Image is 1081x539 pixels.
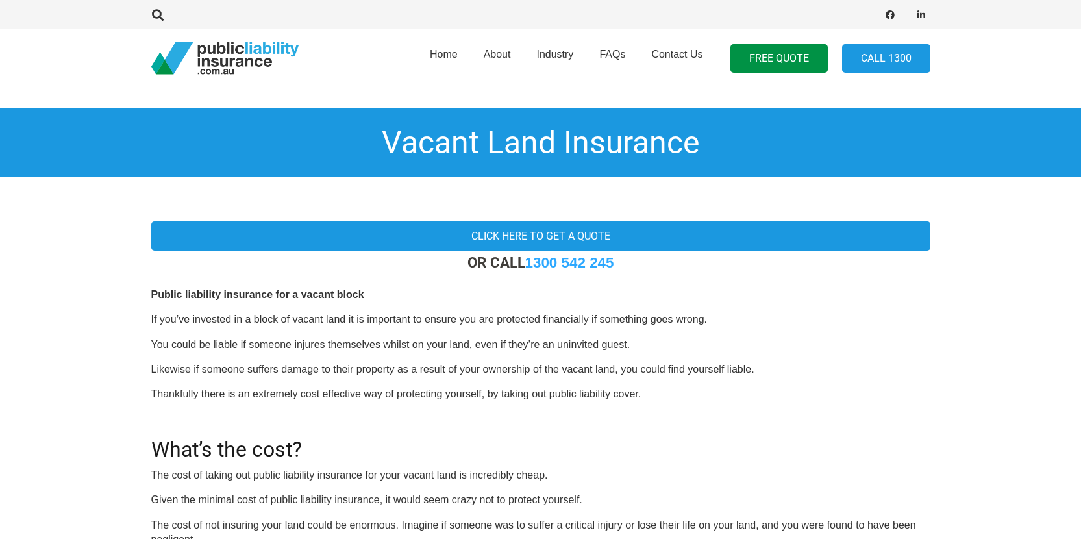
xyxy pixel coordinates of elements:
[151,362,930,377] p: Likewise if someone suffers damage to their property as a result of your ownership of the vacant ...
[525,255,614,271] a: 1300 542 245
[151,289,364,300] b: Public liability insurance for a vacant block
[471,25,524,92] a: About
[151,468,930,483] p: The cost of taking out public liability insurance for your vacant land is incredibly cheap.
[151,312,930,327] p: If you’ve invested in a block of vacant land it is important to ensure you are protected financia...
[417,25,471,92] a: Home
[730,44,828,73] a: FREE QUOTE
[484,49,511,60] span: About
[151,221,930,251] a: Click here to get a quote
[599,49,625,60] span: FAQs
[523,25,586,92] a: Industry
[145,9,171,21] a: Search
[651,49,702,60] span: Contact Us
[586,25,638,92] a: FAQs
[842,44,930,73] a: Call 1300
[881,6,899,24] a: Facebook
[430,49,458,60] span: Home
[151,42,299,75] a: pli_logotransparent
[638,25,715,92] a: Contact Us
[536,49,573,60] span: Industry
[151,387,930,401] p: Thankfully there is an extremely cost effective way of protecting yourself, by taking out public ...
[151,338,930,352] p: You could be liable if someone injures themselves whilst on your land, even if they’re an uninvit...
[151,493,930,507] p: Given the minimal cost of public liability insurance, it would seem crazy not to protect yourself.
[912,6,930,24] a: LinkedIn
[467,254,614,271] strong: OR CALL
[151,421,930,462] h2: What’s the cost?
